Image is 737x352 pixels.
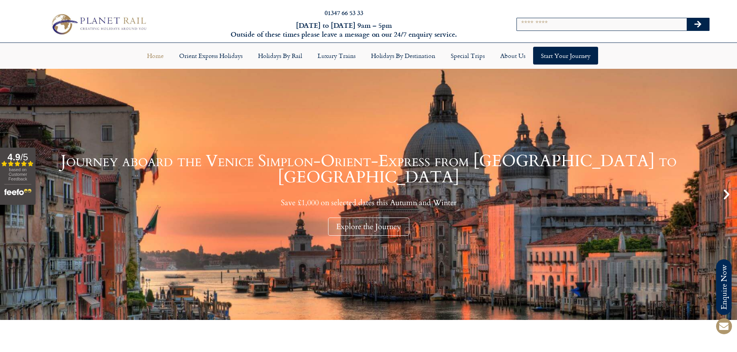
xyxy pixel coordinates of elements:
[171,47,250,65] a: Orient Express Holidays
[19,153,718,185] h1: Journey aboard the Venice Simplon-Orient-Express from [GEOGRAPHIC_DATA] to [GEOGRAPHIC_DATA]
[443,47,492,65] a: Special Trips
[687,18,709,31] button: Search
[720,188,733,201] div: Next slide
[310,47,363,65] a: Luxury Trains
[492,47,533,65] a: About Us
[48,12,149,36] img: Planet Rail Train Holidays Logo
[250,47,310,65] a: Holidays by Rail
[328,218,409,236] div: Explore the Journey
[533,47,598,65] a: Start your Journey
[325,8,363,17] a: 01347 66 53 33
[139,47,171,65] a: Home
[198,21,489,39] h6: [DATE] to [DATE] 9am – 5pm Outside of these times please leave a message on our 24/7 enquiry serv...
[19,198,718,207] p: Save £1,000 on selected dates this Autumn and Winter
[363,47,443,65] a: Holidays by Destination
[4,47,733,65] nav: Menu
